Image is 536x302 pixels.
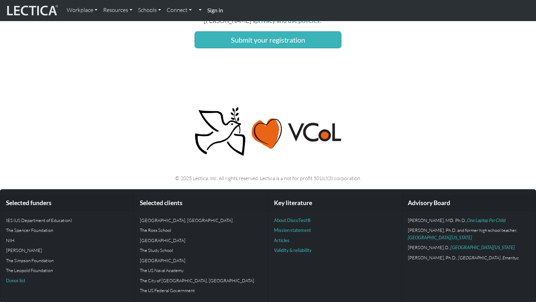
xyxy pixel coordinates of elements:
p: © 2025 Lectica, Inc. All rights reserved. Lectica is a not for profit 501(c)(3) corporation. [39,174,497,182]
p: [PERSON_NAME], MD, Ph.D., [408,217,530,224]
a: Schools [135,3,164,18]
div: Key literature [268,195,402,211]
p: IES (US Department of Education) [6,217,128,224]
p: The Ross School [140,227,262,234]
p: The City of [GEOGRAPHIC_DATA], [GEOGRAPHIC_DATA] [140,277,262,284]
p: [GEOGRAPHIC_DATA], [GEOGRAPHIC_DATA] [140,217,262,224]
p: The Spencer Foundation [6,227,128,234]
button: Submit your registration [195,31,341,48]
a: About DiscoTest® [274,217,311,223]
p: The Leopold Foundation [6,267,128,274]
p: [PERSON_NAME], Ph.D. [408,254,530,261]
p: The US Naval Academy [140,267,262,274]
a: Sign in [204,3,226,18]
a: One Laptop Per Child [467,217,506,223]
a: privacy and use policies. [255,17,321,24]
div: Advisory Board [402,195,536,211]
p: The Simpson Foundation [6,257,128,264]
p: The US Federal Government [140,287,262,294]
a: Donor list [6,278,25,283]
a: [GEOGRAPHIC_DATA][US_STATE] [408,235,472,240]
a: Resources [100,3,135,18]
a: Workplace [64,3,100,18]
div: Selected clients [134,195,268,211]
div: Selected funders [0,195,134,211]
a: [GEOGRAPHIC_DATA][US_STATE] [451,245,515,250]
a: Validity & reliability [274,247,312,253]
p: The Study School [140,247,262,254]
p: [PERSON_NAME].D., [408,244,530,251]
a: Articles [274,238,290,243]
p: [GEOGRAPHIC_DATA] [140,237,262,244]
a: Connect [164,3,195,18]
img: lecticalive [5,4,58,17]
a: Mission statement [274,227,311,233]
p: NIH [6,237,128,244]
strong: Sign in [207,7,223,13]
em: , [GEOGRAPHIC_DATA], Emeritus [457,255,519,260]
p: [PERSON_NAME] [6,247,128,254]
img: Peace, love, VCoL [192,106,344,157]
p: [GEOGRAPHIC_DATA] [140,257,262,264]
p: [PERSON_NAME], Ph.D. and former high school teacher, [408,227,530,241]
